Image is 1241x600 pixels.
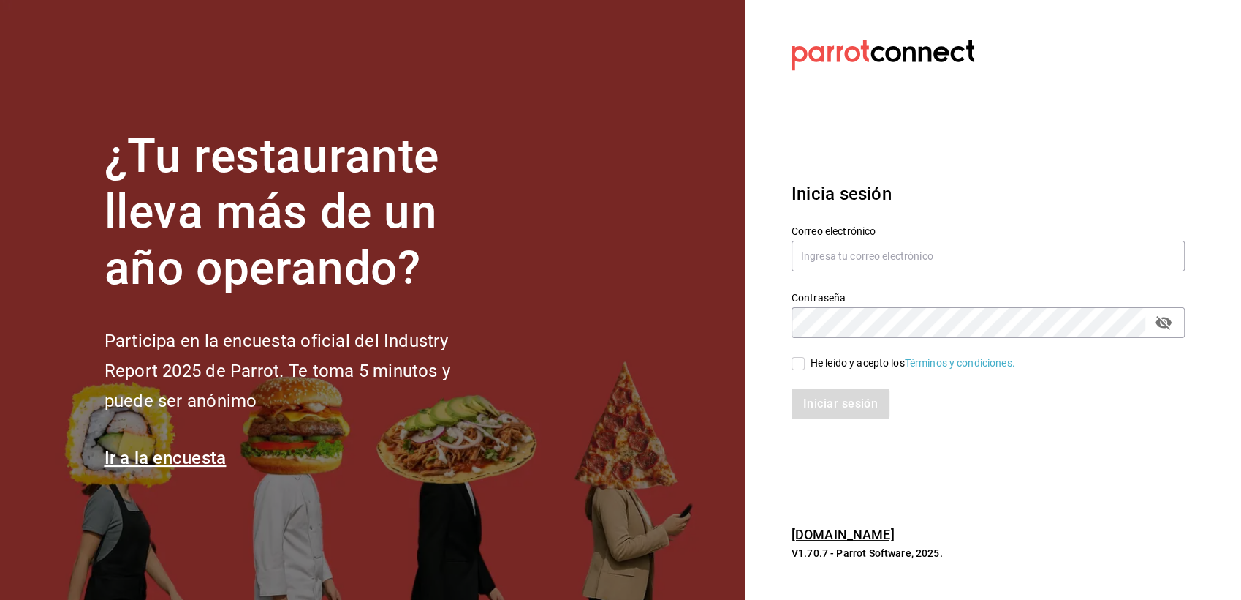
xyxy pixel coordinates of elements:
[1151,310,1176,335] button: passwordField
[811,356,1015,371] div: He leído y acepto los
[105,129,499,297] h1: ¿Tu restaurante lleva más de un año operando?
[792,225,1185,236] label: Correo electrónico
[792,181,1185,207] h3: Inicia sesión
[792,546,1185,560] p: V1.70.7 - Parrot Software, 2025.
[792,292,1185,302] label: Contraseña
[105,448,227,468] a: Ir a la encuesta
[105,326,499,416] h2: Participa en la encuesta oficial del Industry Report 2025 de Parrot. Te toma 5 minutos y puede se...
[905,357,1015,369] a: Términos y condiciones.
[792,241,1185,271] input: Ingresa tu correo electrónico
[792,527,895,542] a: [DOMAIN_NAME]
